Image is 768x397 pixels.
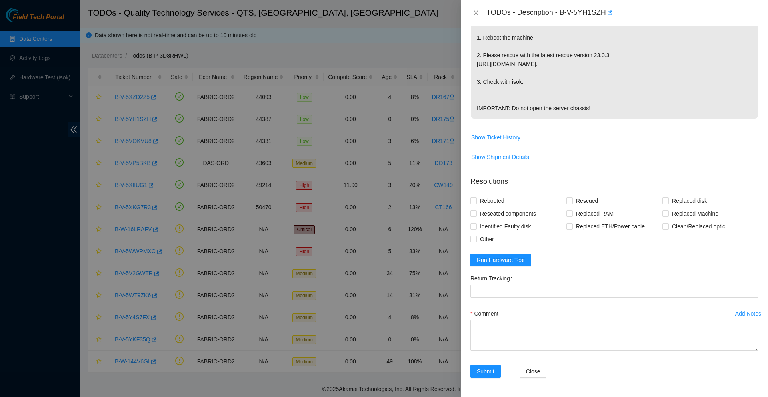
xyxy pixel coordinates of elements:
span: Replaced disk [669,194,710,207]
span: Replaced ETH/Power cable [573,220,648,233]
textarea: Comment [470,320,758,351]
button: Submit [470,365,501,378]
span: Replaced Machine [669,207,722,220]
span: Submit [477,367,494,376]
p: Resolutions [470,170,758,187]
div: Add Notes [735,311,761,316]
button: Run Hardware Test [470,254,531,266]
span: Show Ticket History [471,133,520,142]
input: Return Tracking [470,285,758,298]
button: Close [520,365,547,378]
span: Rescued [573,194,601,207]
span: Other [477,233,497,246]
button: Show Shipment Details [471,151,530,163]
span: Identified Faulty disk [477,220,534,233]
button: Show Ticket History [471,131,521,144]
span: Rebooted [477,194,508,207]
span: Show Shipment Details [471,153,529,161]
span: Close [526,367,540,376]
span: Replaced RAM [573,207,617,220]
label: Return Tracking [470,272,516,285]
button: Close [470,9,482,17]
span: Reseated components [477,207,539,220]
div: TODOs - Description - B-V-5YH1SZH [486,6,758,19]
span: Clean/Replaced optic [669,220,728,233]
button: Add Notes [735,307,762,320]
label: Comment [470,307,504,320]
span: Run Hardware Test [477,256,525,264]
span: close [473,10,479,16]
